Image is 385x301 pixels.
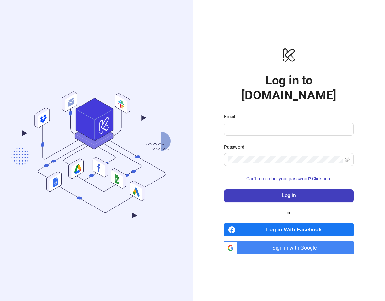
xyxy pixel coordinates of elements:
[224,189,354,202] button: Log in
[345,157,350,162] span: eye-invisible
[281,209,296,216] span: or
[228,156,343,163] input: Password
[224,143,249,150] label: Password
[238,223,354,236] span: Log in With Facebook
[224,241,354,254] a: Sign in with Google
[224,223,354,236] a: Log in With Facebook
[224,176,354,181] a: Can't remember your password? Click here
[228,125,348,133] input: Email
[224,73,354,103] h1: Log in to [DOMAIN_NAME]
[224,174,354,184] button: Can't remember your password? Click here
[246,176,331,181] span: Can't remember your password? Click here
[282,193,296,198] span: Log in
[224,113,239,120] label: Email
[240,241,354,254] span: Sign in with Google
